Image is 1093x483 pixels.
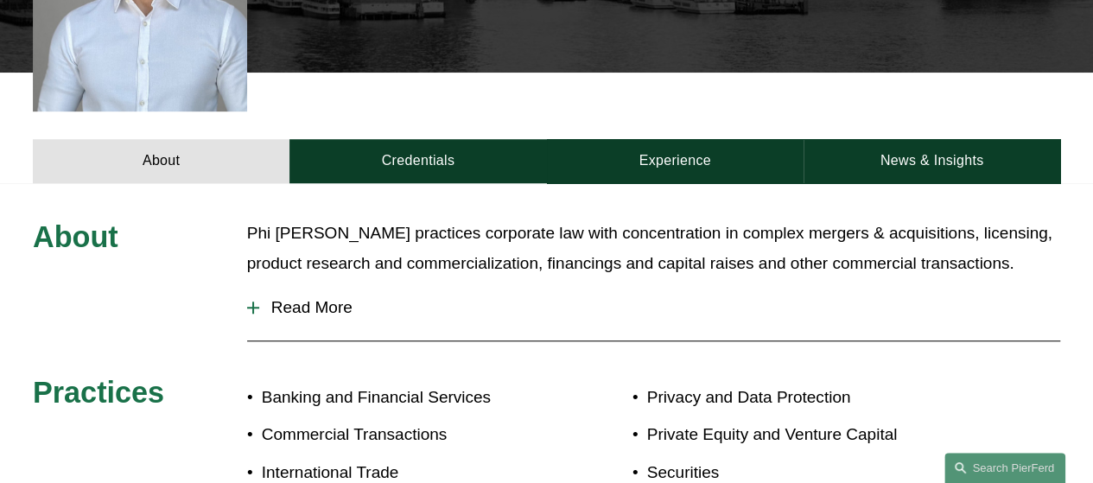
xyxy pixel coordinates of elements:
[33,376,164,409] span: Practices
[247,219,1060,278] p: Phi [PERSON_NAME] practices corporate law with concentration in complex mergers & acquisitions, l...
[289,139,546,183] a: Credentials
[547,139,804,183] a: Experience
[804,139,1060,183] a: News & Insights
[647,383,975,412] p: Privacy and Data Protection
[944,453,1065,483] a: Search this site
[33,220,118,253] span: About
[247,285,1060,330] button: Read More
[262,383,547,412] p: Banking and Financial Services
[259,298,1060,317] span: Read More
[262,420,547,449] p: Commercial Transactions
[647,420,975,449] p: Private Equity and Venture Capital
[33,139,289,183] a: About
